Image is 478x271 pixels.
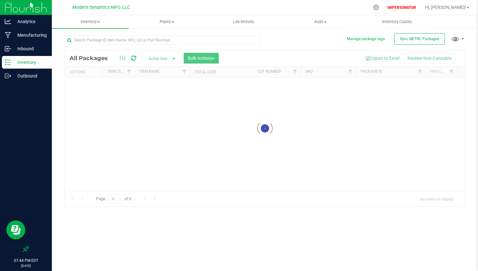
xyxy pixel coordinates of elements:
p: Inbound [11,45,49,52]
a: Inventory [52,15,129,28]
span: Audit [282,19,358,25]
p: Manufacturing [11,31,49,39]
span: Modern Dynamics MFG LLC [72,5,130,10]
a: Plants [129,15,205,28]
label: Pin the sidebar to full width on large screens [23,246,29,252]
span: Sync METRC Packages [400,37,439,41]
p: Analytics [11,18,49,25]
button: Manage package tags [347,36,385,42]
p: IMPERSONATOR [385,5,419,10]
span: Inventory [52,19,129,25]
a: Lab Results [205,15,282,28]
span: Inventory Counts [374,19,420,25]
p: Inventory [11,59,49,66]
inline-svg: Inbound [5,46,11,52]
inline-svg: Inventory [5,59,11,65]
a: Inventory Counts [359,15,436,28]
span: Lab Results [224,19,263,25]
a: Audit [282,15,359,28]
inline-svg: Analytics [5,18,11,25]
button: Sync METRC Packages [394,33,445,45]
p: Outbound [11,72,49,80]
input: Search Package ID, Item Name, SKU, Lot or Part Number... [64,35,260,45]
inline-svg: Outbound [5,73,11,79]
p: [DATE] [3,263,49,268]
inline-svg: Manufacturing [5,32,11,38]
iframe: Resource center [6,220,25,239]
span: Plants [129,19,205,25]
div: Manage settings [372,4,380,10]
p: 07:44 PM EDT [3,258,49,263]
span: Hi, [PERSON_NAME]! [425,5,466,10]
